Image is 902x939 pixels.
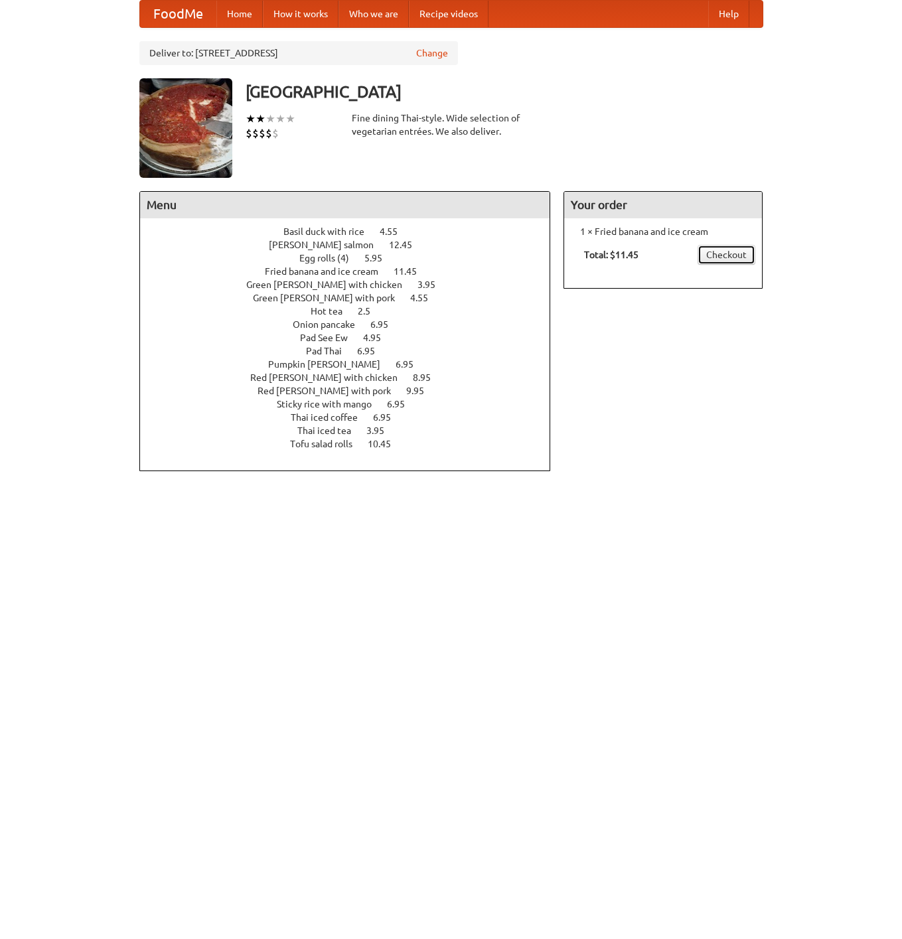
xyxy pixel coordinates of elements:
[253,293,408,303] span: Green [PERSON_NAME] with pork
[250,372,411,383] span: Red [PERSON_NAME] with chicken
[311,306,395,317] a: Hot tea 2.5
[140,192,550,218] h4: Menu
[250,372,455,383] a: Red [PERSON_NAME] with chicken 8.95
[300,332,361,343] span: Pad See Ew
[373,412,404,423] span: 6.95
[291,412,415,423] a: Thai iced coffee 6.95
[272,126,279,141] li: $
[265,266,441,277] a: Fried banana and ice cream 11.45
[246,111,256,126] li: ★
[364,253,396,263] span: 5.95
[216,1,263,27] a: Home
[406,386,437,396] span: 9.95
[291,412,371,423] span: Thai iced coffee
[416,46,448,60] a: Change
[246,279,415,290] span: Green [PERSON_NAME] with chicken
[357,346,388,356] span: 6.95
[265,266,392,277] span: Fried banana and ice cream
[584,250,639,260] b: Total: $11.45
[410,293,441,303] span: 4.55
[380,226,411,237] span: 4.55
[396,359,427,370] span: 6.95
[413,372,444,383] span: 8.95
[370,319,402,330] span: 6.95
[366,425,398,436] span: 3.95
[256,111,265,126] li: ★
[387,399,418,409] span: 6.95
[268,359,438,370] a: Pumpkin [PERSON_NAME] 6.95
[275,111,285,126] li: ★
[269,240,387,250] span: [PERSON_NAME] salmon
[283,226,378,237] span: Basil duck with rice
[139,41,458,65] div: Deliver to: [STREET_ADDRESS]
[352,111,551,138] div: Fine dining Thai-style. Wide selection of vegetarian entrées. We also deliver.
[246,78,763,105] h3: [GEOGRAPHIC_DATA]
[311,306,356,317] span: Hot tea
[263,1,338,27] a: How it works
[265,111,275,126] li: ★
[299,253,362,263] span: Egg rolls (4)
[140,1,216,27] a: FoodMe
[269,240,437,250] a: [PERSON_NAME] salmon 12.45
[259,126,265,141] li: $
[285,111,295,126] li: ★
[409,1,489,27] a: Recipe videos
[571,225,755,238] li: 1 × Fried banana and ice cream
[708,1,749,27] a: Help
[246,279,460,290] a: Green [PERSON_NAME] with chicken 3.95
[253,293,453,303] a: Green [PERSON_NAME] with pork 4.55
[394,266,430,277] span: 11.45
[300,332,406,343] a: Pad See Ew 4.95
[299,253,407,263] a: Egg rolls (4) 5.95
[417,279,449,290] span: 3.95
[297,425,364,436] span: Thai iced tea
[258,386,404,396] span: Red [PERSON_NAME] with pork
[306,346,355,356] span: Pad Thai
[368,439,404,449] span: 10.45
[698,245,755,265] a: Checkout
[297,425,409,436] a: Thai iced tea 3.95
[290,439,366,449] span: Tofu salad rolls
[277,399,429,409] a: Sticky rice with mango 6.95
[338,1,409,27] a: Who we are
[290,439,415,449] a: Tofu salad rolls 10.45
[252,126,259,141] li: $
[268,359,394,370] span: Pumpkin [PERSON_NAME]
[246,126,252,141] li: $
[265,126,272,141] li: $
[258,386,449,396] a: Red [PERSON_NAME] with pork 9.95
[389,240,425,250] span: 12.45
[293,319,413,330] a: Onion pancake 6.95
[358,306,384,317] span: 2.5
[139,78,232,178] img: angular.jpg
[293,319,368,330] span: Onion pancake
[306,346,400,356] a: Pad Thai 6.95
[363,332,394,343] span: 4.95
[283,226,422,237] a: Basil duck with rice 4.55
[564,192,762,218] h4: Your order
[277,399,385,409] span: Sticky rice with mango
